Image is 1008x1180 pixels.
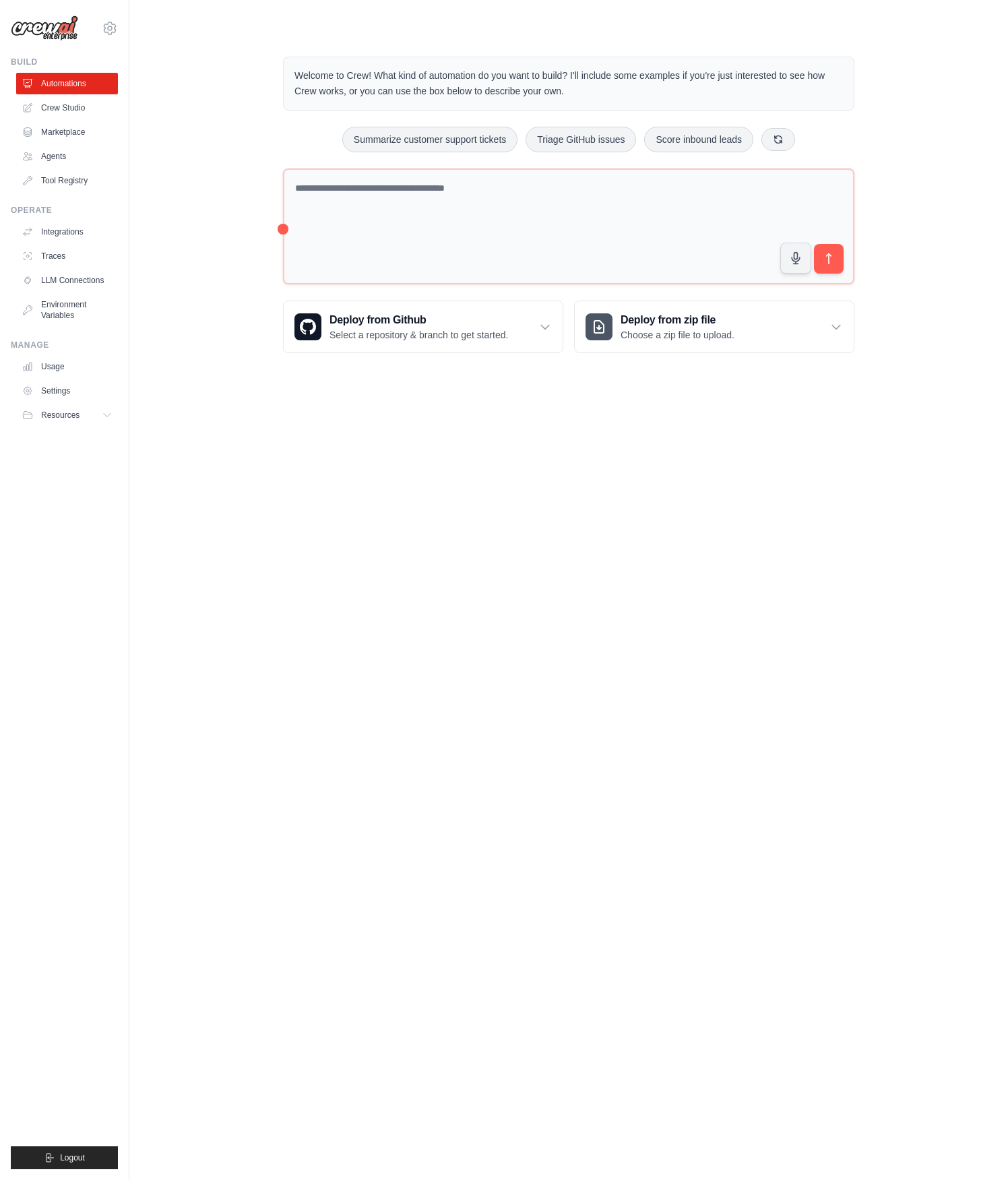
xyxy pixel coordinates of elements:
a: Marketplace [16,121,118,143]
div: Build [11,57,118,67]
div: Manage [11,340,118,350]
a: Usage [16,356,118,377]
div: Operate [11,205,118,216]
a: Integrations [16,221,118,243]
button: Score inbound leads [644,127,753,152]
a: Automations [16,73,118,94]
a: Tool Registry [16,170,118,191]
span: Resources [41,410,80,421]
span: Logout [60,1152,85,1163]
button: Summarize customer support tickets [342,127,517,152]
button: Triage GitHub issues [526,127,636,152]
a: Traces [16,245,118,267]
a: LLM Connections [16,270,118,291]
p: Select a repository & branch to get started. [329,328,508,342]
a: Settings [16,380,118,402]
p: Choose a zip file to upload. [621,328,734,342]
h3: Deploy from Github [329,312,508,328]
img: Logo [11,15,78,41]
a: Environment Variables [16,294,118,326]
h3: Deploy from zip file [621,312,734,328]
a: Crew Studio [16,97,118,119]
button: Resources [16,404,118,426]
button: Logout [11,1146,118,1169]
p: Welcome to Crew! What kind of automation do you want to build? I'll include some examples if you'... [294,68,843,99]
a: Agents [16,146,118,167]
